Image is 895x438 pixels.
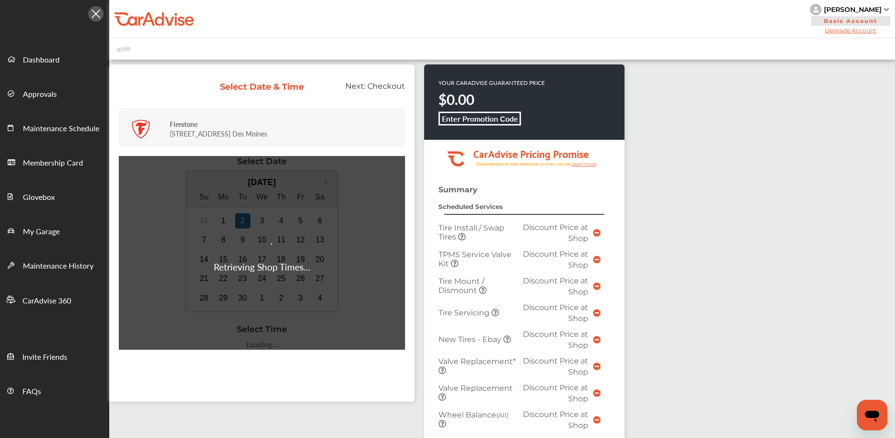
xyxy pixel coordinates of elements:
[438,89,474,109] strong: $0.00
[824,5,882,14] div: [PERSON_NAME]
[442,113,518,124] b: Enter Promotion Code
[523,276,588,296] span: Discount Price at Shop
[88,6,104,21] img: Icon.5fd9dcc7.svg
[523,250,588,270] span: Discount Price at Shop
[23,123,99,135] span: Maintenance Schedule
[367,82,405,91] span: Checkout
[0,76,109,110] a: Approvals
[523,223,588,243] span: Discount Price at Shop
[523,330,588,350] span: Discount Price at Shop
[23,260,94,272] span: Maintenance History
[131,120,150,139] img: logo-firestone.png
[811,16,890,26] span: Basic Account
[0,213,109,248] a: My Garage
[810,27,891,34] span: Upgrade Account
[23,88,57,101] span: Approvals
[23,157,83,169] span: Membership Card
[0,42,109,76] a: Dashboard
[438,203,503,210] strong: Scheduled Services
[438,277,484,295] span: Tire Mount / Dismount
[438,335,503,344] span: New Tires - Ebay
[476,161,572,167] tspan: Guaranteed lower than retail price on every service.
[438,79,545,87] p: YOUR CARADVISE GUARANTEED PRICE
[438,357,516,366] span: Valve Replacement*
[438,185,478,194] strong: Summary
[473,145,589,162] tspan: CarAdvise Pricing Promise
[22,295,71,307] span: CarAdvise 360
[523,303,588,323] span: Discount Price at Shop
[116,43,131,55] img: placeholder_car.fcab19be.svg
[438,308,491,317] span: Tire Servicing
[857,400,887,430] iframe: Button to launch messaging window
[0,110,109,145] a: Maintenance Schedule
[0,248,109,282] a: Maintenance History
[22,351,67,364] span: Invite Friends
[0,179,109,213] a: Glovebox
[312,82,413,100] div: Next:
[0,145,109,179] a: Membership Card
[523,410,588,430] span: Discount Price at Shop
[23,191,55,204] span: Glovebox
[170,112,402,143] div: [STREET_ADDRESS] Des Moines
[523,383,588,403] span: Discount Price at Shop
[214,261,311,273] div: Retrieving Shop Times...
[219,82,305,92] div: Select Date & Time
[438,223,504,241] span: Tire Install / Swap Tires
[884,8,889,11] img: sCxJUJ+qAmfqhQGDUl18vwLg4ZYJ6CxN7XmbOMBAAAAAElFTkSuQmCC
[496,411,509,419] small: (All)
[23,226,60,238] span: My Garage
[170,119,198,129] strong: Firestone
[23,54,60,66] span: Dashboard
[523,356,588,376] span: Discount Price at Shop
[438,250,511,268] span: TPMS Service Valve Kit
[22,386,41,398] span: FAQs
[438,410,509,419] span: Wheel Balance
[572,161,597,167] tspan: Learn more
[438,384,513,393] span: Valve Replacement
[810,4,822,15] img: knH8PDtVvWoAbQRylUukY18CTiRevjo20fAtgn5MLBQj4uumYvk2MzTtcAIzfGAtb1XOLVMAvhLuqoNAbL4reqehy0jehNKdM...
